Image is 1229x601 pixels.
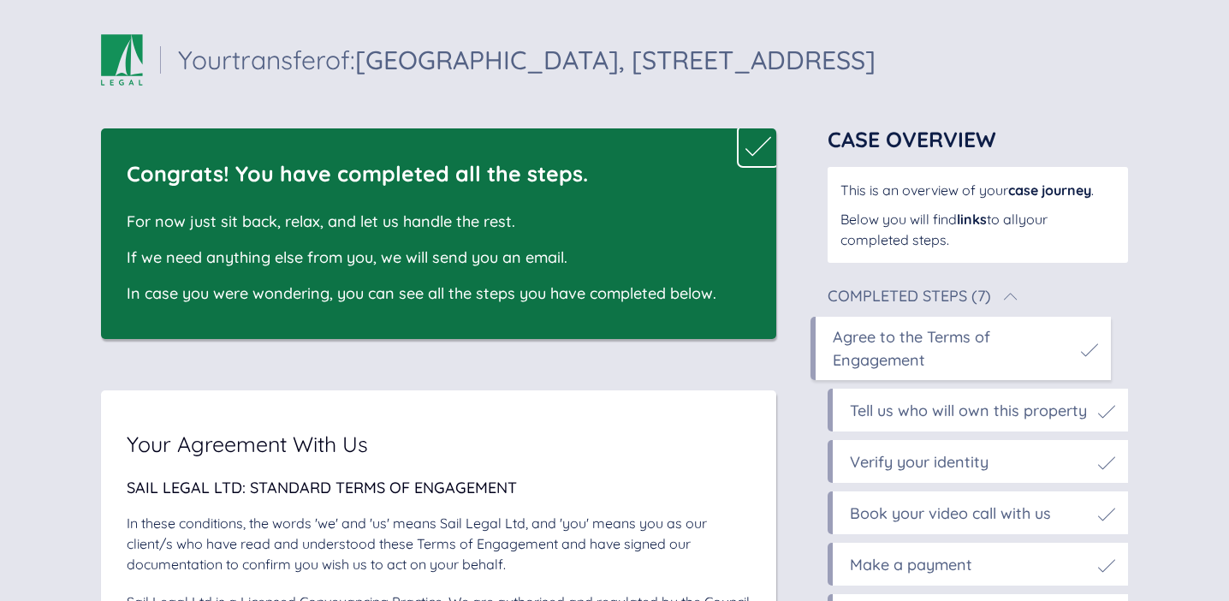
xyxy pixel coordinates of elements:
div: Completed Steps (7) [828,289,991,304]
div: Tell us who will own this property [850,399,1087,422]
span: [GEOGRAPHIC_DATA], [STREET_ADDRESS] [355,44,876,76]
div: In case you were wondering, you can see all the steps you have completed below. [127,282,725,305]
div: Agree to the Terms of Engagement [833,325,1072,372]
span: case journey [1008,181,1091,199]
span: links [957,211,987,228]
div: Book your video call with us [850,502,1051,525]
div: Your transfer of: [178,47,876,73]
div: Make a payment [850,553,972,576]
div: Below you will find to all your completed steps . [840,209,1115,250]
span: Case Overview [828,126,996,152]
div: In these conditions, the words 'we' and 'us' means Sail Legal Ltd, and 'you' means you as our cli... [127,513,751,574]
span: Sail Legal Ltd: Standard Terms of Engagement [127,478,517,497]
div: For now just sit back, relax, and let us handle the rest. [127,210,725,233]
div: Verify your identity [850,450,989,473]
div: If we need anything else from you, we will send you an email. [127,246,725,269]
span: Your Agreement With Us [127,433,368,455]
div: This is an overview of your . [840,180,1115,200]
span: Congrats! You have completed all the steps. [127,160,588,187]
